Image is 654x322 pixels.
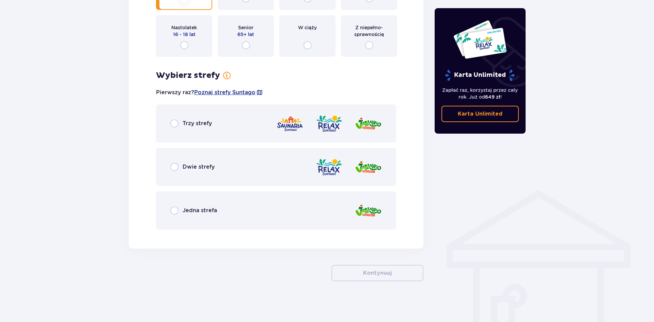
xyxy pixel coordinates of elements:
span: Nastolatek [171,24,197,31]
img: Relax [315,157,343,177]
p: Zapłać raz, korzystaj przez cały rok. Już od ! [441,87,519,100]
p: Karta Unlimited [458,110,502,118]
span: W ciąży [298,24,317,31]
span: Trzy strefy [183,120,212,127]
p: Karta Unlimited [445,69,515,81]
span: 649 zł [485,94,500,100]
span: Senior [238,24,253,31]
img: Saunaria [276,114,303,133]
img: Dwie karty całoroczne do Suntago z napisem 'UNLIMITED RELAX', na białym tle z tropikalnymi liśćmi... [453,20,507,59]
img: Jamango [355,201,382,220]
img: Jamango [355,114,382,133]
p: Kontynuuj [363,269,392,277]
p: Pierwszy raz? [156,89,263,96]
img: Relax [315,114,343,133]
img: Jamango [355,157,382,177]
button: Kontynuuj [331,265,423,281]
span: 65+ lat [237,31,254,38]
span: Jedna strefa [183,207,217,214]
span: Z niepełno­sprawnością [347,24,391,38]
a: Poznaj strefy Suntago [194,89,255,96]
span: 16 - 18 lat [173,31,196,38]
a: Karta Unlimited [441,106,519,122]
h3: Wybierz strefy [156,70,220,81]
span: Dwie strefy [183,163,215,171]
